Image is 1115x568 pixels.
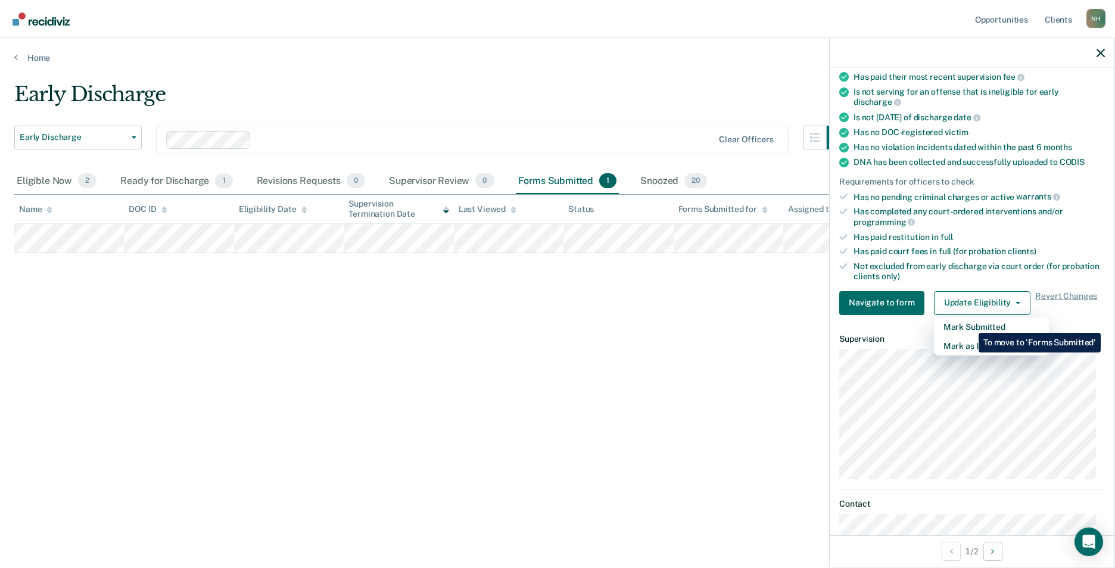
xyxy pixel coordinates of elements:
div: Forms Submitted for [678,204,768,214]
div: Is not serving for an offense that is ineligible for early [854,87,1105,107]
span: date [954,113,980,122]
div: Revisions Requests [254,168,367,195]
button: Next Opportunity [983,542,1002,561]
div: Has no violation incidents dated within the past 6 [854,142,1105,152]
a: Home [14,52,1101,63]
span: Early Discharge [20,132,127,142]
span: programming [854,217,915,227]
a: Navigate to form link [839,291,929,315]
div: Last Viewed [459,204,516,214]
span: Revert Changes [1035,291,1097,315]
div: Has completed any court-ordered interventions and/or [854,207,1105,227]
div: Has paid restitution in [854,232,1105,242]
div: 1 / 2 [830,535,1114,567]
span: discharge [854,97,901,107]
div: Has paid their most recent supervision [854,71,1105,82]
div: Status [568,204,594,214]
dt: Supervision [839,334,1105,344]
span: clients) [1008,246,1036,256]
div: DNA has been collected and successfully uploaded to [854,157,1105,167]
div: Forms Submitted [516,168,619,195]
div: Snoozed [638,168,709,195]
span: 2 [78,173,96,189]
span: full [940,232,953,242]
div: Early Discharge [14,82,851,116]
span: victim [945,127,968,137]
div: Not excluded from early discharge via court order (for probation clients [854,261,1105,282]
span: months [1044,142,1072,152]
div: Has no pending criminal charges or active [854,192,1105,202]
div: Requirements for officers to check [839,177,1105,187]
span: fee [1003,72,1024,82]
span: warrants [1016,192,1060,201]
span: 1 [599,173,616,189]
dt: Contact [839,499,1105,509]
div: Clear officers [719,135,774,145]
button: Update Eligibility [934,291,1030,315]
button: Previous Opportunity [942,542,961,561]
span: 20 [684,173,707,189]
div: Has paid court fees in full (for probation [854,246,1105,257]
span: 1 [215,173,232,189]
button: Mark Submitted [934,317,1049,336]
div: N H [1086,9,1105,28]
span: only) [882,271,900,281]
div: Eligibility Date [239,204,307,214]
div: Name [19,204,52,214]
div: Supervisor Review [387,168,497,195]
div: Open Intercom Messenger [1074,528,1103,556]
button: Mark as Ineligible [934,336,1049,355]
div: Ready for Discharge [118,168,235,195]
div: Has no DOC-registered [854,127,1105,138]
div: Supervision Termination Date [348,199,449,219]
div: DOC ID [129,204,167,214]
div: Is not [DATE] of discharge [854,112,1105,123]
div: Assigned to [788,204,844,214]
span: 0 [475,173,494,189]
span: CODIS [1060,157,1085,167]
img: Recidiviz [13,13,70,26]
div: Eligible Now [14,168,99,195]
span: 0 [347,173,365,189]
button: Navigate to form [839,291,924,315]
button: Profile dropdown button [1086,9,1105,28]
